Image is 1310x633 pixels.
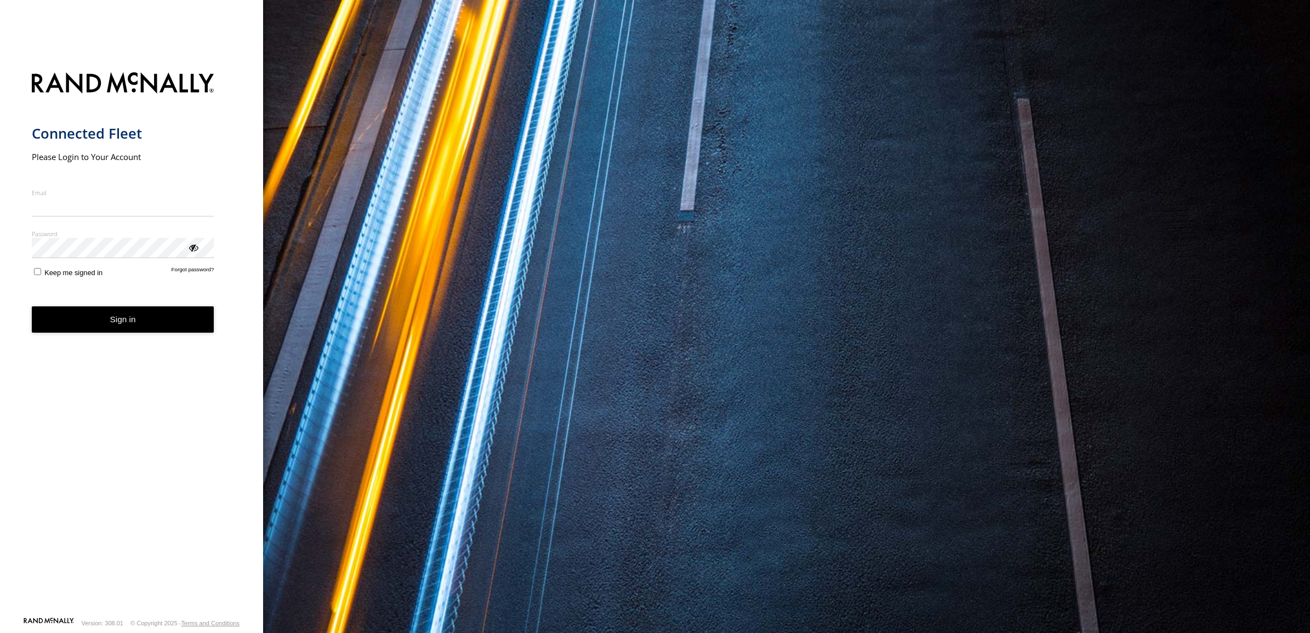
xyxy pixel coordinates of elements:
[32,70,214,98] img: Rand McNally
[187,242,198,253] div: ViewPassword
[32,306,214,333] button: Sign in
[82,620,123,626] div: Version: 308.01
[130,620,240,626] div: © Copyright 2025 -
[181,620,240,626] a: Terms and Conditions
[32,124,214,142] h1: Connected Fleet
[32,66,232,617] form: main
[24,618,74,629] a: Visit our Website
[34,268,41,275] input: Keep me signed in
[44,269,102,277] span: Keep me signed in
[172,266,214,277] a: Forgot password?
[32,151,214,162] h2: Please Login to Your Account
[32,230,214,238] label: Password
[32,189,214,197] label: Email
